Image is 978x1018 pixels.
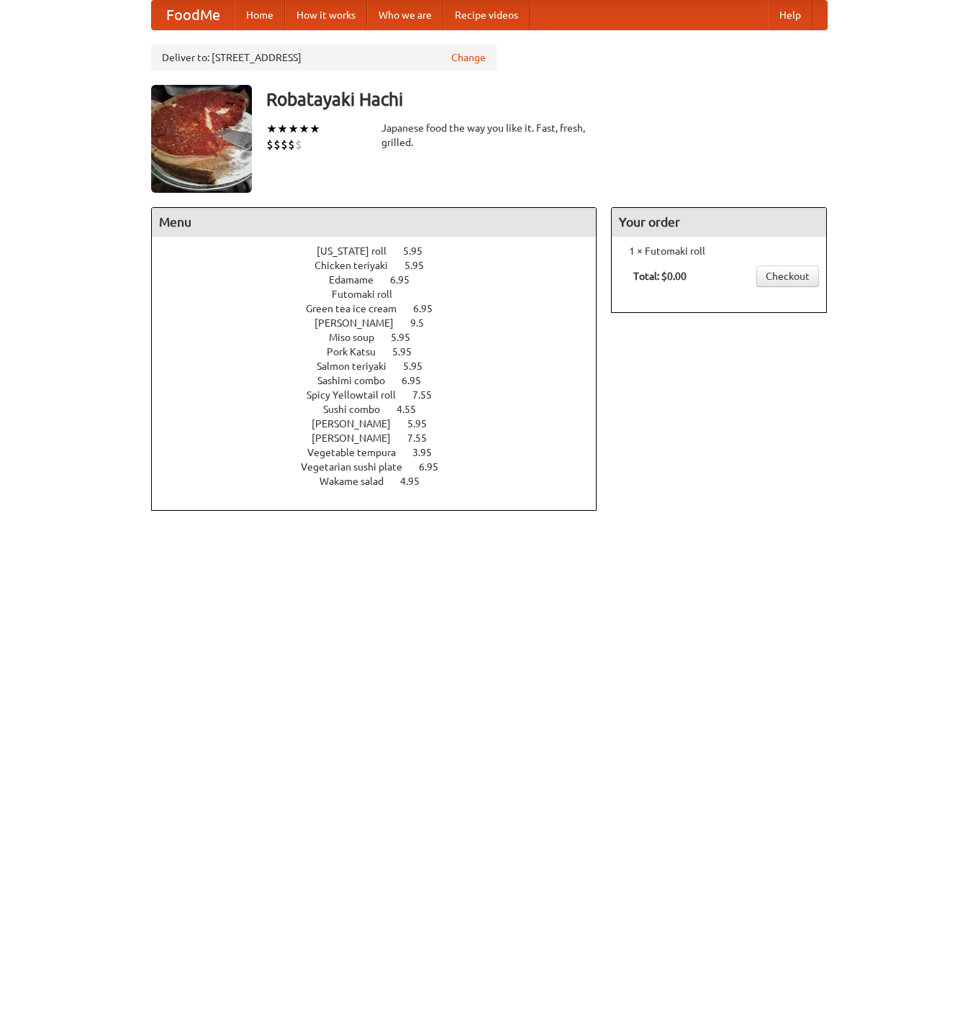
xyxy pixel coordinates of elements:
[320,476,398,487] span: Wakame salad
[410,317,438,329] span: 9.5
[314,260,450,271] a: Chicken teriyaki 5.95
[329,274,388,286] span: Edamame
[619,244,819,258] li: 1 × Futomaki roll
[390,274,424,286] span: 6.95
[327,346,438,358] a: Pork Katsu 5.95
[332,288,433,300] a: Futomaki roll
[332,288,407,300] span: Futomaki roll
[391,332,425,343] span: 5.95
[756,265,819,287] a: Checkout
[307,389,458,401] a: Spicy Yellowtail roll 7.55
[299,121,309,137] li: ★
[307,389,410,401] span: Spicy Yellowtail roll
[317,375,399,386] span: Sashimi combo
[307,447,458,458] a: Vegetable tempura 3.95
[312,418,405,430] span: [PERSON_NAME]
[301,461,417,473] span: Vegetarian sushi plate
[317,360,401,372] span: Salmon teriyaki
[306,303,411,314] span: Green tea ice cream
[407,418,441,430] span: 5.95
[317,245,401,257] span: [US_STATE] roll
[235,1,285,29] a: Home
[312,432,453,444] a: [PERSON_NAME] 7.55
[329,274,436,286] a: Edamame 6.95
[312,418,453,430] a: [PERSON_NAME] 5.95
[329,332,437,343] a: Miso soup 5.95
[400,476,434,487] span: 4.95
[285,1,367,29] a: How it works
[273,137,281,153] li: $
[288,137,295,153] li: $
[633,271,687,282] b: Total: $0.00
[288,121,299,137] li: ★
[419,461,453,473] span: 6.95
[392,346,426,358] span: 5.95
[323,404,443,415] a: Sushi combo 4.55
[151,85,252,193] img: angular.jpg
[407,432,441,444] span: 7.55
[403,360,437,372] span: 5.95
[323,404,394,415] span: Sushi combo
[314,317,450,329] a: [PERSON_NAME] 9.5
[768,1,812,29] a: Help
[402,375,435,386] span: 6.95
[317,375,448,386] a: Sashimi combo 6.95
[327,346,390,358] span: Pork Katsu
[301,461,465,473] a: Vegetarian sushi plate 6.95
[413,303,447,314] span: 6.95
[277,121,288,137] li: ★
[404,260,438,271] span: 5.95
[266,121,277,137] li: ★
[443,1,530,29] a: Recipe videos
[309,121,320,137] li: ★
[281,137,288,153] li: $
[295,137,302,153] li: $
[412,447,446,458] span: 3.95
[367,1,443,29] a: Who we are
[317,360,449,372] a: Salmon teriyaki 5.95
[314,260,402,271] span: Chicken teriyaki
[152,1,235,29] a: FoodMe
[266,85,828,114] h3: Robatayaki Hachi
[381,121,597,150] div: Japanese food the way you like it. Fast, fresh, grilled.
[306,303,459,314] a: Green tea ice cream 6.95
[397,404,430,415] span: 4.55
[307,447,410,458] span: Vegetable tempura
[314,317,408,329] span: [PERSON_NAME]
[612,208,826,237] h4: Your order
[412,389,446,401] span: 7.55
[329,332,389,343] span: Miso soup
[312,432,405,444] span: [PERSON_NAME]
[320,476,446,487] a: Wakame salad 4.95
[151,45,497,71] div: Deliver to: [STREET_ADDRESS]
[152,208,597,237] h4: Menu
[317,245,449,257] a: [US_STATE] roll 5.95
[403,245,437,257] span: 5.95
[266,137,273,153] li: $
[451,50,486,65] a: Change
